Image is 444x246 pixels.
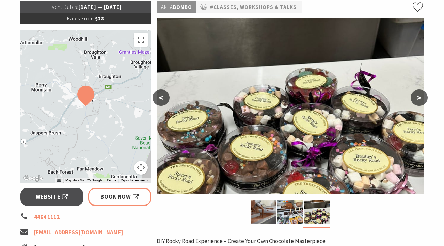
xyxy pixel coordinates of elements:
[157,18,424,194] img: Rocky Road Workshop The Treat Factory
[153,89,170,106] button: <
[22,174,45,183] a: Click to see this area on Google Maps
[34,213,60,221] a: 4464 1112
[251,200,276,224] img: Chocolate Production. The Treat Factory
[107,178,116,182] a: Terms (opens in new tab)
[22,174,45,183] img: Google
[161,4,173,10] span: Area
[20,1,151,13] p: [DATE] — [DATE]
[210,3,297,12] a: #Classes, Workshops & Talks
[67,15,95,22] span: Rates From:
[49,4,78,10] span: Event Dates:
[157,236,424,246] p: DIY Rocky Road Experience – Create Your Own Chocolate Masterpiece
[65,178,102,182] span: Map data ©2025 Google
[134,33,148,47] button: Toggle fullscreen view
[411,89,428,106] button: >
[34,229,123,236] a: [EMAIL_ADDRESS][DOMAIN_NAME]
[20,13,151,24] p: $38
[88,188,151,206] a: Book Now
[157,1,196,13] p: Bombo
[36,192,68,201] span: Website
[304,200,330,224] img: Rocky Road Workshop The Treat Factory
[20,188,83,206] a: Website
[277,200,303,224] img: Chocolate Education. The Treat Factory.
[100,192,139,201] span: Book Now
[57,178,61,183] button: Keyboard shortcuts
[121,178,149,182] a: Report a map error
[134,161,148,175] button: Map camera controls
